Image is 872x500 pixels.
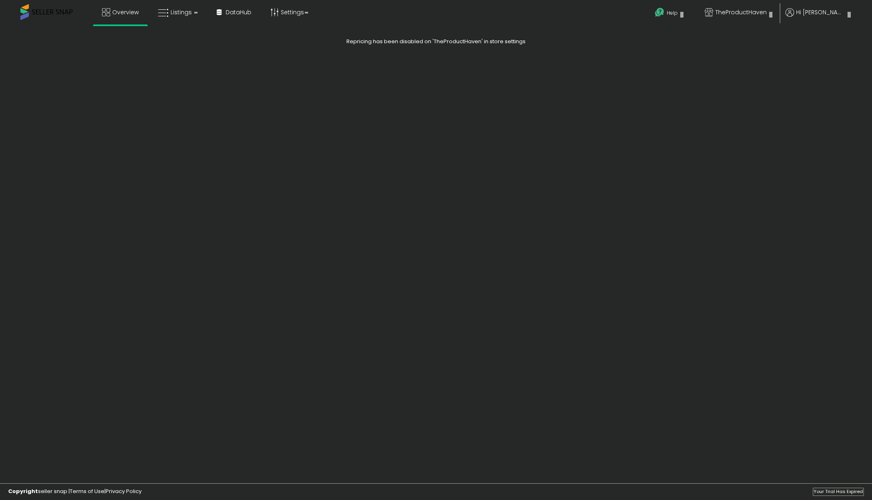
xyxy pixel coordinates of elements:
span: Overview [112,8,139,16]
span: DataHub [226,8,251,16]
span: Listings [171,8,192,16]
span: Hi [PERSON_NAME] [796,8,845,16]
a: Hi [PERSON_NAME] [785,8,851,27]
span: TheProductHaven [715,8,767,16]
span: Repricing has been disabled on 'TheProductHaven' in store settings [346,38,526,45]
span: Help [667,9,678,16]
i: Get Help [655,7,665,18]
a: Help [648,1,692,27]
